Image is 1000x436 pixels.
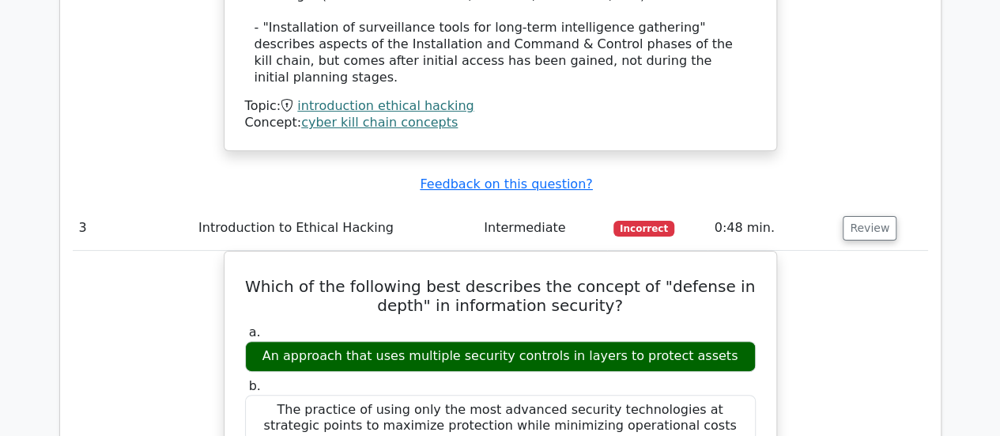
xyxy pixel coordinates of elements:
div: Topic: [245,98,756,115]
button: Review [843,216,896,241]
span: b. [249,378,261,393]
a: introduction ethical hacking [297,98,474,113]
td: Intermediate [477,206,607,251]
h5: Which of the following best describes the concept of "defense in depth" in information security? [243,277,757,315]
td: 0:48 min. [708,206,836,251]
td: 3 [73,206,193,251]
a: cyber kill chain concepts [301,115,458,130]
a: Feedback on this question? [420,176,592,191]
div: An approach that uses multiple security controls in layers to protect assets [245,341,756,372]
span: a. [249,324,261,339]
span: Incorrect [613,221,674,237]
td: Introduction to Ethical Hacking [192,206,477,251]
div: Concept: [245,115,756,131]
